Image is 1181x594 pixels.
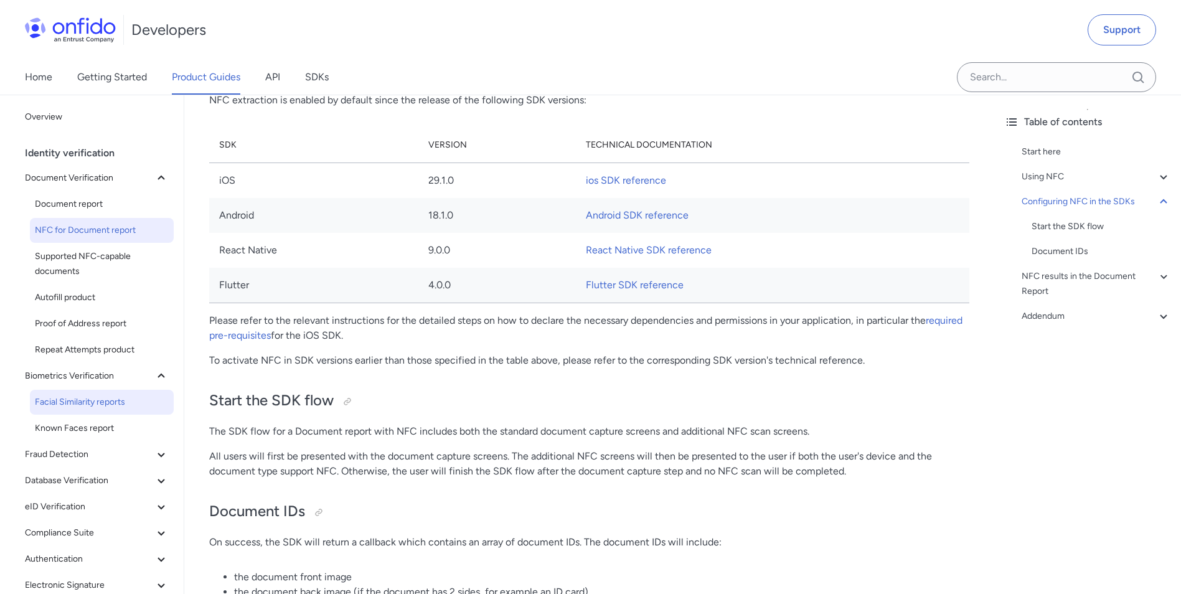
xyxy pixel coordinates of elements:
span: Supported NFC-capable documents [35,249,169,279]
td: 18.1.0 [418,198,576,233]
a: Autofill product [30,285,174,310]
a: NFC for Document report [30,218,174,243]
td: 4.0.0 [418,268,576,303]
th: SDK [209,128,418,163]
button: eID Verification [20,494,174,519]
p: All users will first be presented with the document capture screens. The additional NFC screens w... [209,449,969,479]
a: Known Faces report [30,416,174,441]
span: NFC for Document report [35,223,169,238]
a: Document report [30,192,174,217]
td: 29.1.0 [418,163,576,199]
a: NFC results in the Document Report [1022,269,1171,299]
a: SDKs [305,60,329,95]
p: The SDK flow for a Document report with NFC includes both the standard document capture screens a... [209,424,969,439]
td: Flutter [209,268,418,303]
a: React Native SDK reference [586,244,712,256]
span: Known Faces report [35,421,169,436]
td: Android [209,198,418,233]
button: Authentication [20,547,174,572]
a: Flutter SDK reference [586,279,684,291]
span: Compliance Suite [25,526,154,540]
a: Proof of Address report [30,311,174,336]
a: Home [25,60,52,95]
a: Start the SDK flow [1032,219,1171,234]
span: Biometrics Verification [25,369,154,384]
a: Document IDs [1032,244,1171,259]
th: Version [418,128,576,163]
input: Onfido search input field [957,62,1156,92]
span: Fraud Detection [25,447,154,462]
img: Onfido Logo [25,17,116,42]
p: To activate NFC in SDK versions earlier than those specified in the table above, please refer to ... [209,353,969,368]
span: Authentication [25,552,154,567]
a: Start here [1022,144,1171,159]
span: Database Verification [25,473,154,488]
a: Overview [20,105,174,130]
a: Supported NFC-capable documents [30,244,174,284]
span: Document Verification [25,171,154,186]
span: eID Verification [25,499,154,514]
p: Please refer to the relevant instructions for the detailed steps on how to declare the necessary ... [209,313,969,343]
span: Facial Similarity reports [35,395,169,410]
a: ios SDK reference [586,174,666,186]
a: Product Guides [172,60,240,95]
a: Configuring NFC in the SDKs [1022,194,1171,209]
span: Proof of Address report [35,316,169,331]
a: Facial Similarity reports [30,390,174,415]
button: Compliance Suite [20,521,174,545]
button: Fraud Detection [20,442,174,467]
span: Repeat Attempts product [35,342,169,357]
button: Document Verification [20,166,174,191]
p: NFC extraction is enabled by default since the release of the following SDK versions: [209,93,969,108]
a: Android SDK reference [586,209,689,221]
td: iOS [209,163,418,199]
span: Document report [35,197,169,212]
a: Addendum [1022,309,1171,324]
a: Using NFC [1022,169,1171,184]
span: Overview [25,110,169,125]
a: Getting Started [77,60,147,95]
a: Support [1088,14,1156,45]
h2: Document IDs [209,501,969,522]
p: On success, the SDK will return a callback which contains an array of document IDs. The document ... [209,535,969,550]
li: the document front image [234,570,969,585]
th: Technical Documentation [576,128,969,163]
span: Autofill product [35,290,169,305]
button: Biometrics Verification [20,364,174,389]
td: React Native [209,233,418,268]
div: Table of contents [1004,115,1171,130]
div: Identity verification [25,141,179,166]
td: 9.0.0 [418,233,576,268]
a: API [265,60,280,95]
h2: Start the SDK flow [209,390,969,412]
a: Repeat Attempts product [30,337,174,362]
span: Electronic Signature [25,578,154,593]
button: Database Verification [20,468,174,493]
h1: Developers [131,20,206,40]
